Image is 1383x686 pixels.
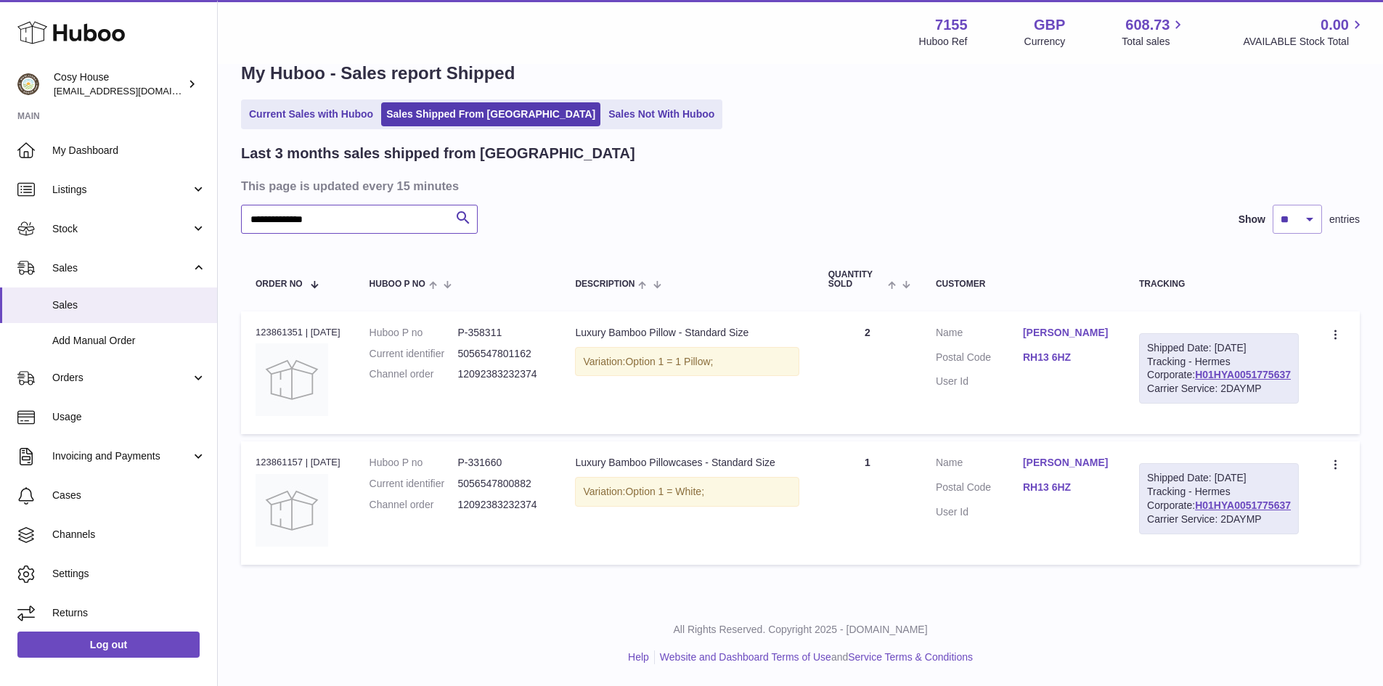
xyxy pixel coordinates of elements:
[936,279,1110,289] div: Customer
[52,334,206,348] span: Add Manual Order
[370,347,458,361] dt: Current identifier
[603,102,719,126] a: Sales Not With Huboo
[655,650,973,664] li: and
[52,489,206,502] span: Cases
[457,498,546,512] dd: 12092383232374
[1122,35,1186,49] span: Total sales
[370,367,458,381] dt: Channel order
[1139,333,1299,404] div: Tracking - Hermes Corporate:
[936,481,1023,498] dt: Postal Code
[848,651,973,663] a: Service Terms & Conditions
[256,279,303,289] span: Order No
[370,456,458,470] dt: Huboo P no
[936,505,1023,519] dt: User Id
[241,144,635,163] h2: Last 3 months sales shipped from [GEOGRAPHIC_DATA]
[52,606,206,620] span: Returns
[1023,456,1110,470] a: [PERSON_NAME]
[370,279,425,289] span: Huboo P no
[1195,499,1291,511] a: H01HYA0051775637
[936,456,1023,473] dt: Name
[814,441,921,564] td: 1
[54,85,213,97] span: [EMAIL_ADDRESS][DOMAIN_NAME]
[575,347,799,377] div: Variation:
[52,298,206,312] span: Sales
[919,35,968,49] div: Huboo Ref
[52,410,206,424] span: Usage
[52,144,206,158] span: My Dashboard
[256,326,340,339] div: 123861351 | [DATE]
[52,567,206,581] span: Settings
[457,456,546,470] dd: P-331660
[814,311,921,434] td: 2
[52,222,191,236] span: Stock
[256,343,328,416] img: no-photo.jpg
[1122,15,1186,49] a: 608.73 Total sales
[457,326,546,340] dd: P-358311
[935,15,968,35] strong: 7155
[52,371,191,385] span: Orders
[1147,471,1291,485] div: Shipped Date: [DATE]
[660,651,831,663] a: Website and Dashboard Terms of Use
[1147,382,1291,396] div: Carrier Service: 2DAYMP
[52,528,206,542] span: Channels
[1195,369,1291,380] a: H01HYA0051775637
[241,62,1360,85] h1: My Huboo - Sales report Shipped
[1023,481,1110,494] a: RH13 6HZ
[1147,513,1291,526] div: Carrier Service: 2DAYMP
[936,351,1023,368] dt: Postal Code
[936,326,1023,343] dt: Name
[457,367,546,381] dd: 12092383232374
[370,498,458,512] dt: Channel order
[575,456,799,470] div: Luxury Bamboo Pillowcases - Standard Size
[54,70,184,98] div: Cosy House
[625,356,713,367] span: Option 1 = 1 Pillow;
[1147,341,1291,355] div: Shipped Date: [DATE]
[241,178,1356,194] h3: This page is updated every 15 minutes
[256,456,340,469] div: 123861157 | [DATE]
[1023,351,1110,364] a: RH13 6HZ
[52,183,191,197] span: Listings
[936,375,1023,388] dt: User Id
[381,102,600,126] a: Sales Shipped From [GEOGRAPHIC_DATA]
[244,102,378,126] a: Current Sales with Huboo
[229,623,1371,637] p: All Rights Reserved. Copyright 2025 - [DOMAIN_NAME]
[1321,15,1349,35] span: 0.00
[17,73,39,95] img: info@wholesomegoods.com
[575,477,799,507] div: Variation:
[1034,15,1065,35] strong: GBP
[1329,213,1360,226] span: entries
[1023,326,1110,340] a: [PERSON_NAME]
[256,474,328,547] img: no-photo.jpg
[575,279,635,289] span: Description
[370,477,458,491] dt: Current identifier
[1024,35,1066,49] div: Currency
[1139,279,1299,289] div: Tracking
[52,261,191,275] span: Sales
[1125,15,1170,35] span: 608.73
[1239,213,1265,226] label: Show
[457,477,546,491] dd: 5056547800882
[370,326,458,340] dt: Huboo P no
[1139,463,1299,534] div: Tracking - Hermes Corporate:
[625,486,704,497] span: Option 1 = White;
[1243,15,1366,49] a: 0.00 AVAILABLE Stock Total
[628,651,649,663] a: Help
[828,270,884,289] span: Quantity Sold
[17,632,200,658] a: Log out
[1243,35,1366,49] span: AVAILABLE Stock Total
[575,326,799,340] div: Luxury Bamboo Pillow - Standard Size
[52,449,191,463] span: Invoicing and Payments
[457,347,546,361] dd: 5056547801162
